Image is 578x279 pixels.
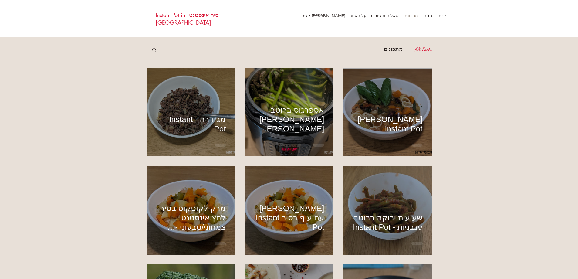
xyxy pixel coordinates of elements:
[434,11,453,20] p: דף בית
[156,114,226,148] a: מג׳דרה - Instant Pot
[329,11,348,20] a: [PERSON_NAME] קשר
[415,45,432,54] a: All Posts
[384,45,403,54] a: מתכונים
[295,11,453,20] nav: אתר
[402,11,421,20] a: מתכונים
[151,47,157,53] div: חיפוש
[254,105,324,134] h2: אספרגוס ברוטב [PERSON_NAME] [PERSON_NAME] - Instant Pot
[156,203,226,247] a: מרק לקוסקוס בסיר לחץ אינסטנט צמחוני/טבעוני - Instant Pot
[309,11,329,20] a: English
[156,204,226,232] h2: מרק לקוסקוס בסיר לחץ אינסטנט צמחוני/טבעוני - Instant Pot
[346,11,370,20] p: על האתר
[401,11,421,20] p: מתכונים
[352,213,423,247] a: שעועית ירוקה ברוטב עגבניות - Instant Pot
[352,213,423,232] h2: שעועית ירוקה ברוטב עגבניות - Instant Pot
[421,11,435,20] a: חנות
[352,115,423,134] h2: [PERSON_NAME] - Instant Pot
[421,11,435,20] p: חנות
[348,11,370,20] a: על האתר
[368,11,402,20] p: שאלות ותשובות
[370,11,402,20] a: שאלות ותשובות
[156,11,219,26] a: סיר אינסטנט Instant Pot in [GEOGRAPHIC_DATA]
[254,203,324,247] a: [PERSON_NAME] עם עוף בסיר Instant Pot
[254,105,324,148] a: אספרגוס ברוטב [PERSON_NAME] [PERSON_NAME] - Instant Pot
[352,114,423,148] a: [PERSON_NAME] - Instant Pot
[156,115,226,134] h2: מג׳דרה - Instant Pot
[163,37,433,62] nav: בלוג
[254,204,324,232] h2: [PERSON_NAME] עם עוף בסיר Instant Pot
[299,11,348,20] p: [PERSON_NAME] קשר
[435,11,453,20] a: דף בית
